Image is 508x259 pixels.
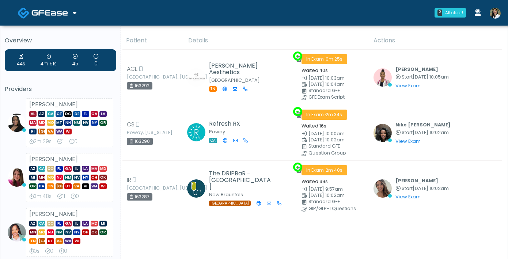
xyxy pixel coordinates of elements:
span: WA [56,129,63,134]
span: MT [56,120,63,126]
span: UT [64,183,72,189]
span: OH [82,229,89,235]
span: VA [56,238,63,244]
a: View Exam [395,138,421,144]
span: FL [82,111,89,117]
span: OK [91,229,98,235]
span: IR [127,176,131,184]
div: Question Group [308,151,372,155]
span: LA [82,166,89,172]
img: Docovia [31,9,68,16]
span: FL [56,166,63,172]
span: NV [73,175,80,180]
div: All clear! [445,9,463,16]
a: View Exam [395,194,421,200]
span: MI [29,175,37,180]
div: 4m 51s [41,53,57,68]
span: GA [91,111,98,117]
div: 45 [72,53,78,68]
th: Actions [369,32,502,50]
span: OH [91,175,98,180]
span: NM [73,120,80,126]
div: 11 [57,193,65,200]
span: VA [47,129,54,134]
a: 0 All clear! [430,5,470,20]
span: Start [402,74,413,80]
img: Nancy Solorio [490,8,501,19]
span: 0m 25s [326,56,342,62]
th: Details [184,32,369,50]
img: Diane Allen [187,123,205,141]
span: OK [99,175,107,180]
strong: [PERSON_NAME] [29,100,78,108]
span: MN [29,229,37,235]
span: ACE [127,65,138,73]
span: OR [99,120,107,126]
strong: [PERSON_NAME] [29,155,78,163]
span: UT [47,238,54,244]
small: Waited 16s [302,123,326,129]
span: AL [29,111,37,117]
span: TN [47,183,54,189]
span: CS [127,120,134,129]
span: WA [64,238,72,244]
span: MD [91,221,98,226]
span: NJ [56,175,63,180]
small: [GEOGRAPHIC_DATA], [US_STATE] [127,186,167,190]
small: Date Created [302,132,365,136]
span: IL [73,221,80,226]
a: View Exam [395,83,421,89]
div: 0s [29,248,39,255]
img: Michael Nelson [187,179,205,198]
th: Patient [122,32,184,50]
span: [DATE] 10:04am [308,81,345,87]
span: IL [73,166,80,172]
span: In Exam · [302,54,347,64]
img: Sarah Hitchcox [187,68,205,87]
span: MO [47,175,54,180]
strong: [PERSON_NAME] [29,210,78,218]
small: Date Created [302,76,365,81]
div: 2m 29s [29,138,52,145]
span: PA [38,183,45,189]
h5: Providers [5,86,116,92]
span: GA [64,166,72,172]
h5: The DRIPBaR - [GEOGRAPHIC_DATA] [209,170,273,190]
div: Standard GFE [308,199,372,204]
span: WI [73,238,80,244]
span: CA [209,138,217,143]
small: Started at [395,130,451,135]
small: Poway [209,129,225,135]
span: [GEOGRAPHIC_DATA] [56,183,63,189]
span: [DATE] 10:03am [308,75,345,81]
div: 44s [17,53,25,68]
span: [DATE] 10:02am [413,185,449,191]
small: Date Created [302,187,365,192]
span: NM [64,175,72,180]
span: MN [38,175,45,180]
span: WI [64,129,72,134]
b: [PERSON_NAME] [395,178,438,184]
span: [GEOGRAPHIC_DATA] [38,238,45,244]
span: 2m 34s [326,111,342,118]
span: MA [29,120,37,126]
span: AZ [29,221,37,226]
span: [DATE] 10:02am [308,192,345,198]
span: TN [209,86,217,92]
span: LA [99,111,107,117]
span: DE [73,111,80,117]
span: NY [73,229,80,235]
span: NY [82,175,89,180]
span: WI [99,183,107,189]
span: VA [73,183,80,189]
span: [DATE] 10:00am [308,130,345,137]
span: GA [64,221,72,226]
a: Docovia [18,1,76,24]
b: Nike [PERSON_NAME] [395,122,451,128]
small: [GEOGRAPHIC_DATA], [US_STATE] [127,75,167,79]
span: NH [64,120,72,126]
span: [GEOGRAPHIC_DATA] [209,201,251,206]
div: 163292 [127,82,152,89]
span: AZ [38,111,45,117]
span: OR [99,229,107,235]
